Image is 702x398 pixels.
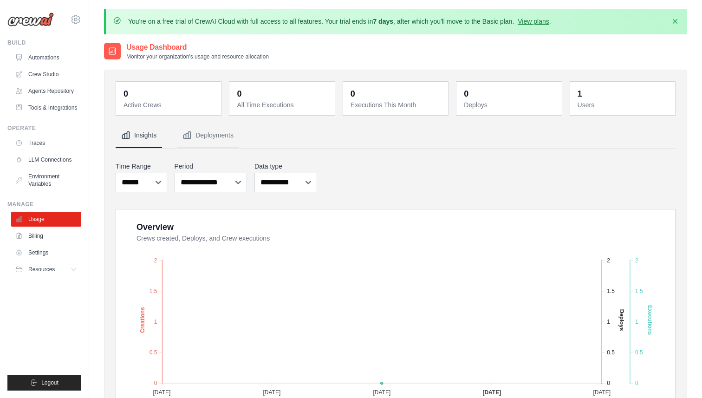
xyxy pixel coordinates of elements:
[7,375,81,391] button: Logout
[123,100,215,110] dt: Active Crews
[11,84,81,98] a: Agents Repository
[149,288,157,294] tspan: 1.5
[128,17,551,26] p: You're on a free trial of CrewAI Cloud with full access to all features. Your trial ends in , aft...
[464,87,468,100] div: 0
[139,307,146,333] text: Creations
[149,349,157,356] tspan: 0.5
[635,349,643,356] tspan: 0.5
[482,389,501,396] tspan: [DATE]
[116,123,162,148] button: Insights
[11,67,81,82] a: Crew Studio
[593,389,611,396] tspan: [DATE]
[177,123,239,148] button: Deployments
[7,124,81,132] div: Operate
[237,100,329,110] dt: All Time Executions
[126,42,269,53] h2: Usage Dashboard
[154,380,157,386] tspan: 0
[607,288,615,294] tspan: 1.5
[607,257,610,264] tspan: 2
[153,389,170,396] tspan: [DATE]
[635,257,638,264] tspan: 2
[11,169,81,191] a: Environment Variables
[578,100,669,110] dt: Users
[28,266,55,273] span: Resources
[154,319,157,325] tspan: 1
[11,50,81,65] a: Automations
[136,234,664,243] dt: Crews created, Deploys, and Crew executions
[373,389,390,396] tspan: [DATE]
[7,13,54,26] img: Logo
[11,100,81,115] a: Tools & Integrations
[351,100,442,110] dt: Executions This Month
[154,257,157,264] tspan: 2
[7,39,81,46] div: Build
[41,379,58,386] span: Logout
[578,87,582,100] div: 1
[607,319,610,325] tspan: 1
[11,228,81,243] a: Billing
[635,288,643,294] tspan: 1.5
[11,136,81,150] a: Traces
[254,162,317,171] label: Data type
[126,53,269,60] p: Monitor your organization's usage and resource allocation
[116,123,676,148] nav: Tabs
[635,319,638,325] tspan: 1
[263,389,280,396] tspan: [DATE]
[635,380,638,386] tspan: 0
[373,18,393,25] strong: 7 days
[11,152,81,167] a: LLM Connections
[607,380,610,386] tspan: 0
[11,245,81,260] a: Settings
[237,87,241,100] div: 0
[464,100,556,110] dt: Deploys
[351,87,355,100] div: 0
[123,87,128,100] div: 0
[175,162,247,171] label: Period
[618,309,625,331] text: Deploys
[647,305,653,335] text: Executions
[518,18,549,25] a: View plans
[7,201,81,208] div: Manage
[136,221,174,234] div: Overview
[11,212,81,227] a: Usage
[116,162,167,171] label: Time Range
[11,262,81,277] button: Resources
[607,349,615,356] tspan: 0.5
